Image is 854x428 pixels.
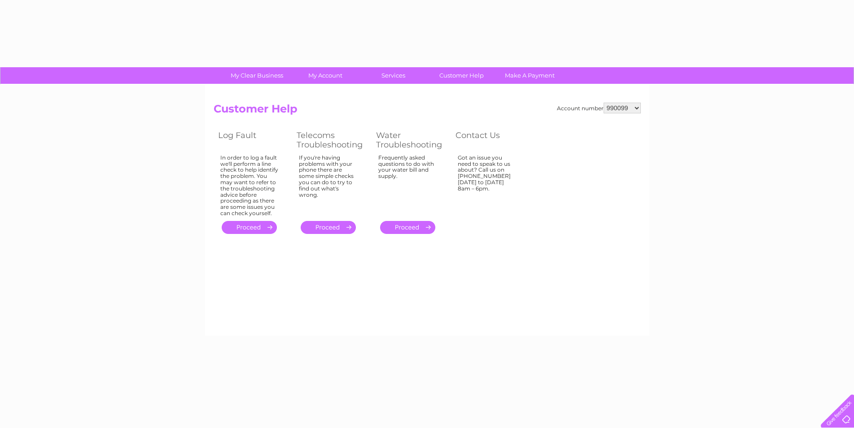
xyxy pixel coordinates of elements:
[425,67,499,84] a: Customer Help
[372,128,451,152] th: Water Troubleshooting
[220,155,279,216] div: In order to log a fault we'll perform a line check to help identify the problem. You may want to ...
[380,221,435,234] a: .
[356,67,430,84] a: Services
[301,221,356,234] a: .
[220,67,294,84] a: My Clear Business
[493,67,567,84] a: Make A Payment
[378,155,438,213] div: Frequently asked questions to do with your water bill and supply.
[288,67,362,84] a: My Account
[557,103,641,113] div: Account number
[292,128,372,152] th: Telecoms Troubleshooting
[222,221,277,234] a: .
[451,128,530,152] th: Contact Us
[214,128,292,152] th: Log Fault
[458,155,516,213] div: Got an issue you need to speak to us about? Call us on [PHONE_NUMBER] [DATE] to [DATE] 8am – 6pm.
[299,155,358,213] div: If you're having problems with your phone there are some simple checks you can do to try to find ...
[214,103,641,120] h2: Customer Help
